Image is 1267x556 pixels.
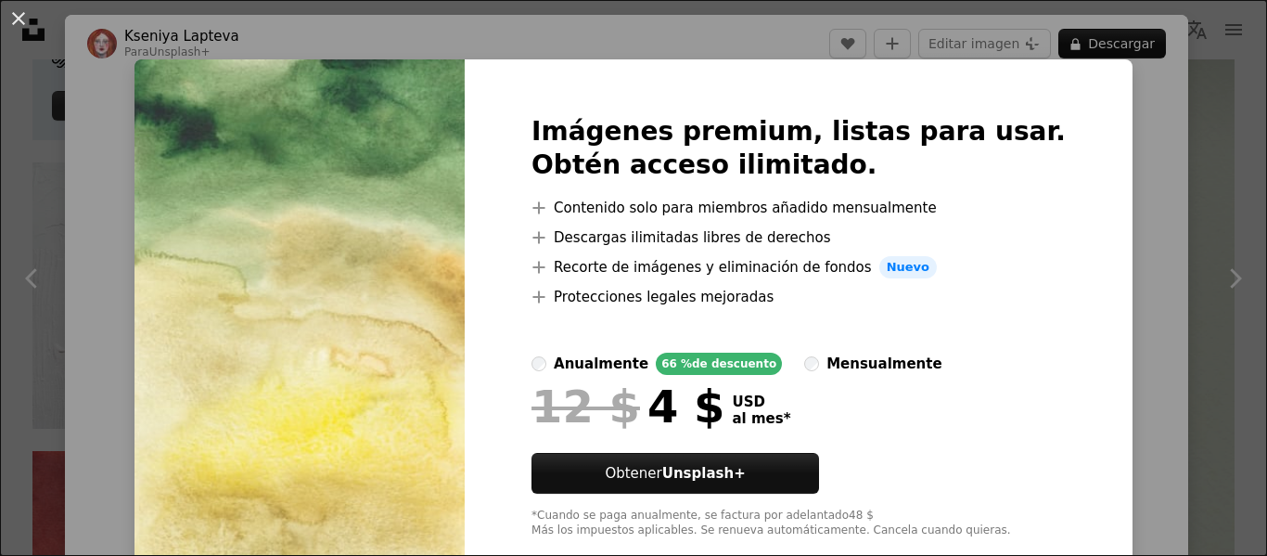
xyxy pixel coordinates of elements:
[531,286,1066,308] li: Protecciones legales mejoradas
[531,115,1066,182] h2: Imágenes premium, listas para usar. Obtén acceso ilimitado.
[826,353,941,375] div: mensualmente
[554,353,648,375] div: anualmente
[531,509,1066,538] div: *Cuando se paga anualmente, se factura por adelantado 48 $ Más los impuestos aplicables. Se renue...
[531,256,1066,278] li: Recorte de imágenes y eliminación de fondos
[531,356,546,371] input: anualmente66 %de descuento
[531,382,724,431] div: 4 $
[531,453,819,494] button: ObtenerUnsplash+
[732,410,790,427] span: al mes *
[662,465,746,482] strong: Unsplash+
[732,394,790,410] span: USD
[531,197,1066,219] li: Contenido solo para miembros añadido mensualmente
[656,353,782,375] div: 66 % de descuento
[879,256,937,278] span: Nuevo
[531,226,1066,249] li: Descargas ilimitadas libres de derechos
[804,356,819,371] input: mensualmente
[531,382,640,431] span: 12 $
